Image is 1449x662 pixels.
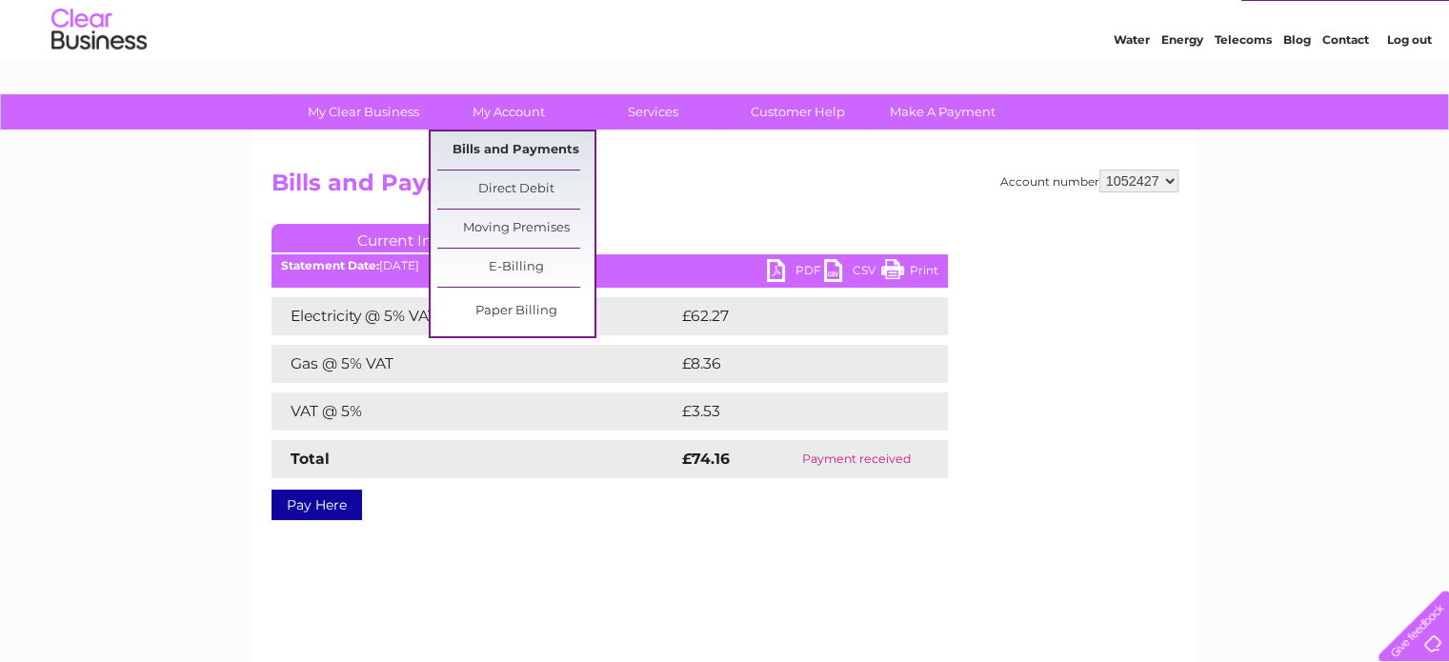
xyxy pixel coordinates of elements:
h2: Bills and Payments [272,170,1178,206]
img: logo.png [50,50,148,108]
a: Telecoms [1215,81,1272,95]
a: CSV [824,259,881,287]
a: Contact [1322,81,1369,95]
a: Moving Premises [437,210,594,248]
td: Electricity @ 5% VAT [272,297,677,335]
a: Make A Payment [864,94,1021,130]
strong: £74.16 [682,450,730,468]
a: Print [881,259,938,287]
a: Pay Here [272,490,362,520]
div: Account number [1000,170,1178,192]
b: Statement Date: [281,258,379,272]
a: Bills and Payments [437,131,594,170]
a: Water [1114,81,1150,95]
a: Services [574,94,732,130]
td: £8.36 [677,345,903,383]
td: Gas @ 5% VAT [272,345,677,383]
a: 0333 014 3131 [1090,10,1221,33]
a: Energy [1161,81,1203,95]
td: VAT @ 5% [272,392,677,431]
a: Paper Billing [437,292,594,331]
a: My Account [430,94,587,130]
td: £62.27 [677,297,909,335]
a: Customer Help [719,94,876,130]
a: Current Invoice [272,224,557,252]
a: Blog [1283,81,1311,95]
td: Payment received [765,440,947,478]
a: Log out [1386,81,1431,95]
a: PDF [767,259,824,287]
strong: Total [291,450,330,468]
a: E-Billing [437,249,594,287]
a: My Clear Business [285,94,442,130]
td: £3.53 [677,392,903,431]
a: Direct Debit [437,171,594,209]
div: [DATE] [272,259,948,272]
div: Clear Business is a trading name of Verastar Limited (registered in [GEOGRAPHIC_DATA] No. 3667643... [275,10,1176,92]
